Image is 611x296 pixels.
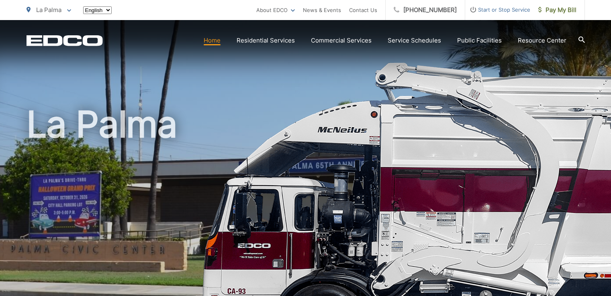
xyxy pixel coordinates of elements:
[518,36,566,45] a: Resource Center
[349,5,377,15] a: Contact Us
[303,5,341,15] a: News & Events
[256,5,295,15] a: About EDCO
[83,6,112,14] select: Select a language
[204,36,221,45] a: Home
[457,36,502,45] a: Public Facilities
[27,35,103,46] a: EDCD logo. Return to the homepage.
[36,6,61,14] span: La Palma
[538,5,576,15] span: Pay My Bill
[311,36,372,45] a: Commercial Services
[388,36,441,45] a: Service Schedules
[237,36,295,45] a: Residential Services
